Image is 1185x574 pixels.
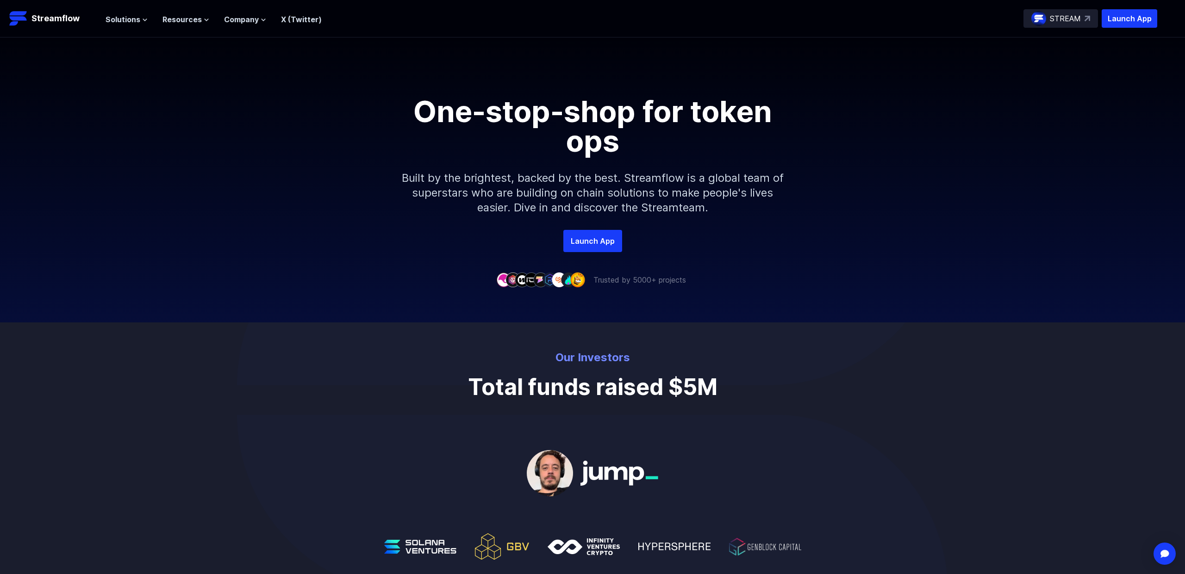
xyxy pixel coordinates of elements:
img: company-5 [533,272,548,287]
img: top-right-arrow.svg [1085,16,1090,21]
p: Streamflow [31,12,80,25]
a: STREAM [1023,9,1098,28]
img: IVC [548,538,620,555]
p: Trusted by 5000+ projects [593,274,686,285]
button: Resources [162,14,209,25]
img: Streamflow Logo [9,9,28,28]
span: Solutions [106,14,140,25]
button: Launch App [1102,9,1157,28]
img: company-1 [496,272,511,287]
img: Solana Ventures [384,540,456,554]
img: company-7 [552,272,567,287]
img: company-6 [543,272,557,287]
img: streamflow-logo-circle.png [1031,11,1046,26]
button: Company [224,14,266,25]
div: Open Intercom Messenger [1154,543,1176,565]
img: GBV [475,533,529,560]
img: Jump Crypto [580,461,658,486]
img: Hypersphere [638,543,711,550]
p: Built by the brightest, backed by the best. Streamflow is a global team of superstars who are bui... [393,156,792,230]
span: Company [224,14,259,25]
a: Streamflow [9,9,96,28]
img: company-9 [570,272,585,287]
span: Resources [162,14,202,25]
img: John Lilic [527,448,573,499]
img: company-4 [524,272,539,287]
button: Solutions [106,14,148,25]
a: Launch App [563,230,622,252]
img: Genblock [729,538,801,555]
h1: One-stop-shop for token ops [384,97,801,156]
img: company-8 [561,272,576,287]
p: STREAM [1050,13,1081,24]
a: X (Twitter) [281,15,322,24]
img: company-3 [515,272,530,287]
img: company-2 [505,272,520,287]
